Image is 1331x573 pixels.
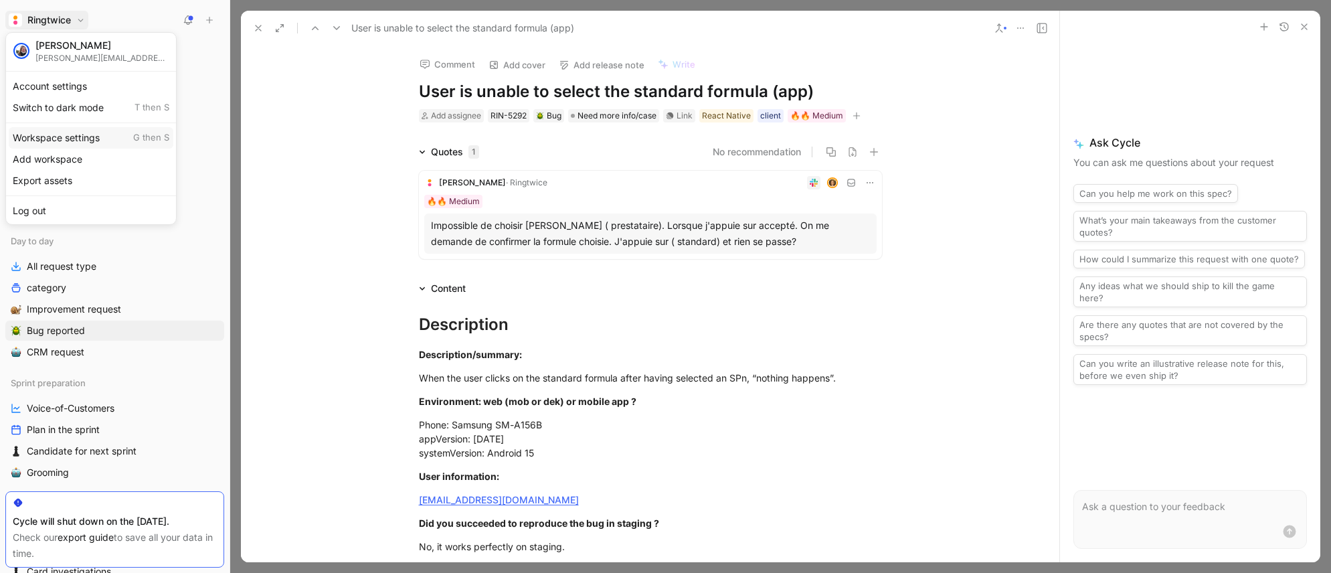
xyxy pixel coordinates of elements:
span: G then S [133,132,169,144]
div: [PERSON_NAME][EMAIL_ADDRESS][DOMAIN_NAME] [35,53,169,63]
div: Log out [9,200,173,222]
div: Export assets [9,170,173,191]
div: [PERSON_NAME] [35,39,169,52]
div: Account settings [9,76,173,97]
div: Switch to dark mode [9,97,173,118]
div: Workspace settings [9,127,173,149]
div: Add workspace [9,149,173,170]
span: T then S [135,102,169,114]
div: RingtwiceRingtwice [5,32,177,225]
img: avatar [15,44,28,58]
